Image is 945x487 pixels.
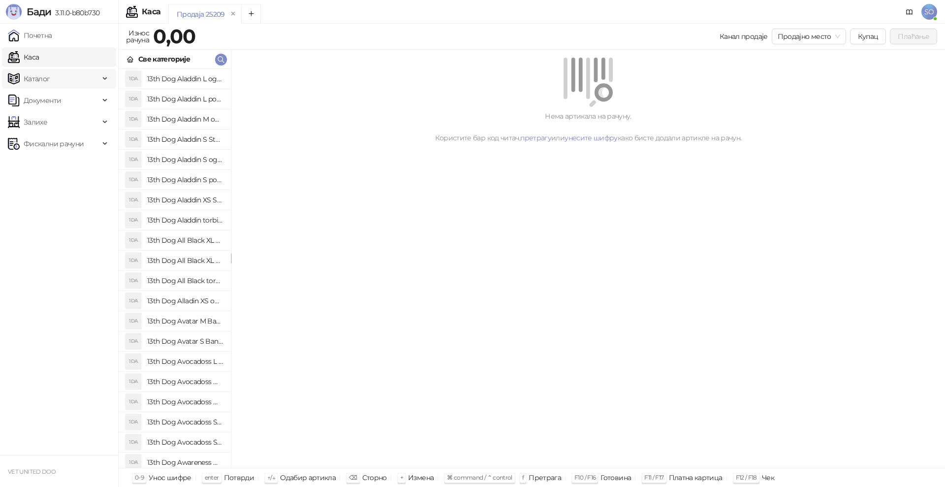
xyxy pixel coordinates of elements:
[147,232,223,248] h4: 13th Dog All Black XL am 2079
[644,474,663,481] span: F11 / F17
[8,47,39,67] a: Каса
[600,471,631,484] div: Готовина
[126,434,141,450] div: 1DA
[126,131,141,147] div: 1DA
[147,273,223,289] h4: 13th Dog All Black torbica 3020
[147,152,223,167] h4: 13th Dog Aladdin S ogrlica 1108
[147,71,223,87] h4: 13th Dog Aladdin L ogrlica 1111
[126,354,141,369] div: 1DA
[850,29,886,44] button: Купац
[762,471,774,484] div: Чек
[126,212,141,228] div: 1DA
[147,293,223,309] h4: 13th Dog Alladin XS ogrlica 1107
[147,354,223,369] h4: 13th Dog Avocadoss L Bandana 3634
[126,374,141,390] div: 1DA
[362,471,387,484] div: Сторно
[267,474,275,481] span: ↑/↓
[243,111,933,143] div: Нема артикала на рачуну. Користите бар код читач, или како бисте додали артикле на рачун.
[147,414,223,430] h4: 13th Dog Avocadoss S Bandana 3632
[126,394,141,410] div: 1DA
[126,91,141,107] div: 1DA
[126,232,141,248] div: 1DA
[447,474,512,481] span: ⌘ command / ⌃ control
[574,474,596,481] span: F10 / F16
[400,474,403,481] span: +
[522,474,524,481] span: f
[24,69,50,89] span: Каталог
[224,471,254,484] div: Потврди
[147,192,223,208] h4: 13th Dog Aladdin XS Step am 2085
[921,4,937,20] span: SO
[147,313,223,329] h4: 13th Dog Avatar M Bandana 3513
[8,468,56,475] small: VET UNITED DOO
[27,6,51,18] span: Бади
[736,474,757,481] span: F12 / F18
[126,333,141,349] div: 1DA
[565,133,618,142] a: унесите шифру
[669,471,723,484] div: Платна картица
[408,471,434,484] div: Измена
[227,10,240,18] button: remove
[126,111,141,127] div: 1DA
[902,4,917,20] a: Документација
[147,374,223,390] h4: 13th Dog Avocadoss M Am 2101H
[720,31,768,42] div: Канал продаје
[520,133,551,142] a: претрагу
[529,471,561,484] div: Претрага
[205,474,219,481] span: enter
[126,71,141,87] div: 1DA
[126,414,141,430] div: 1DA
[135,474,144,481] span: 0-9
[51,8,99,17] span: 3.11.0-b80b730
[8,26,52,45] a: Почетна
[147,434,223,450] h4: 13th Dog Avocadoss S ogrlica 1112
[126,313,141,329] div: 1DA
[349,474,357,481] span: ⌫
[119,69,231,468] div: grid
[126,455,141,470] div: 1DA
[126,293,141,309] div: 1DA
[124,27,151,46] div: Износ рачуна
[126,273,141,289] div: 1DA
[6,4,22,20] img: Logo
[177,9,225,20] div: Продаја 25209
[147,212,223,228] h4: 13th Dog Aladdin torbica 3016
[126,192,141,208] div: 1DA
[147,455,223,470] h4: 13th Dog Awareness M Bandana 3636
[147,333,223,349] h4: 13th Dog Avatar S Bandana 3512
[147,253,223,268] h4: 13th Dog All Black XL povodac 1608
[241,4,261,24] button: Add tab
[153,24,195,48] strong: 0,00
[147,91,223,107] h4: 13th Dog Aladdin L povodac 1584
[126,152,141,167] div: 1DA
[149,471,191,484] div: Унос шифре
[890,29,937,44] button: Плаћање
[24,134,84,154] span: Фискални рачуни
[142,8,160,16] div: Каса
[147,111,223,127] h4: 13th Dog Aladdin M ogrlica 1110
[24,112,47,132] span: Залихе
[126,172,141,188] div: 1DA
[147,172,223,188] h4: 13th Dog Aladdin S povodac 1582
[147,131,223,147] h4: 13th Dog Aladdin S Step am 2086
[138,54,190,65] div: Све категорије
[280,471,336,484] div: Одабир артикла
[147,394,223,410] h4: 13th Dog Avocadoss M povodac 1585
[126,253,141,268] div: 1DA
[24,91,61,110] span: Документи
[778,29,840,44] span: Продајно место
